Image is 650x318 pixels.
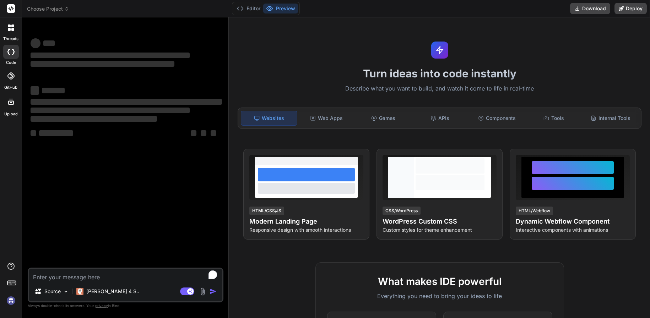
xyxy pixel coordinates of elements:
[383,226,497,234] p: Custom styles for theme enhancement
[31,53,190,58] span: ‌
[199,287,207,296] img: attachment
[263,4,298,13] button: Preview
[29,269,222,281] textarea: To enrich screen reader interactions, please activate Accessibility in Grammarly extension settings
[31,61,174,67] span: ‌
[516,216,630,226] h4: Dynamic Webflow Component
[43,40,55,46] span: ‌
[42,88,65,93] span: ‌
[201,130,206,136] span: ‌
[31,86,39,95] span: ‌
[383,216,497,226] h4: WordPress Custom CSS
[412,111,468,126] div: APIs
[31,116,157,122] span: ‌
[526,111,581,126] div: Tools
[31,38,40,48] span: ‌
[27,5,69,12] span: Choose Project
[516,226,630,234] p: Interactive components with animations
[4,84,17,91] label: GitHub
[31,99,222,105] span: ‌
[234,4,263,13] button: Editor
[39,130,73,136] span: ‌
[249,207,284,215] div: HTML/CSS/JS
[86,288,139,295] p: [PERSON_NAME] 4 S..
[63,289,69,295] img: Pick Models
[31,108,190,113] span: ‌
[31,130,36,136] span: ‌
[191,130,196,136] span: ‌
[383,207,421,215] div: CSS/WordPress
[249,216,363,226] h4: Modern Landing Page
[570,3,610,14] button: Download
[3,36,18,42] label: threads
[327,274,552,289] h2: What makes IDE powerful
[469,111,525,126] div: Components
[76,288,83,295] img: Claude 4 Sonnet
[44,288,61,295] p: Source
[516,207,553,215] div: HTML/Webflow
[583,111,638,126] div: Internal Tools
[356,111,411,126] div: Games
[210,288,217,295] img: icon
[95,303,108,308] span: privacy
[211,130,216,136] span: ‌
[241,111,297,126] div: Websites
[28,302,223,309] p: Always double-check its answers. Your in Bind
[4,111,18,117] label: Upload
[6,60,16,66] label: code
[249,226,363,234] p: Responsive design with smooth interactions
[233,84,646,93] p: Describe what you want to build, and watch it come to life in real-time
[233,67,646,80] h1: Turn ideas into code instantly
[5,295,17,307] img: signin
[614,3,647,14] button: Deploy
[299,111,354,126] div: Web Apps
[327,292,552,300] p: Everything you need to bring your ideas to life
